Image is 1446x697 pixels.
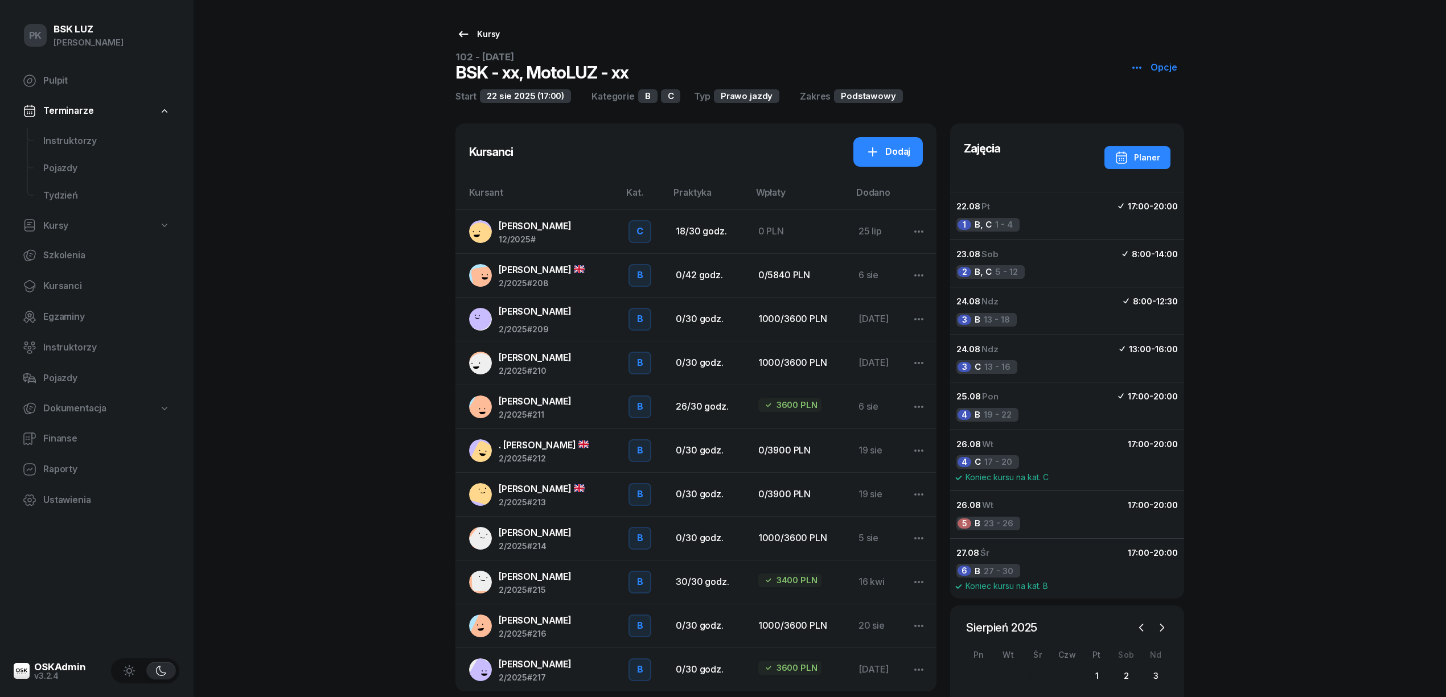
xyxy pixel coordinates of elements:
div: 2/2025 [499,455,589,463]
div: 2/2025 [499,411,572,419]
button: 27.08Śr17:00-20:006B27 - 30Koniec kursu na kat. B [950,538,1185,600]
span: Kursanci [43,279,170,294]
div: Pt [1082,650,1112,659]
div: Pn [964,650,993,659]
span: 22 sie 2025 (17:00) [487,89,564,104]
span: Terminarze [43,104,93,118]
span: #214 [527,541,546,551]
button: 26.08Wt17:00-20:004C17 - 20Koniec kursu na kat. C [950,430,1185,491]
span: 24.08 [956,296,980,307]
span: 17:00 [1128,500,1149,510]
div: B [632,660,648,679]
div: - [1128,199,1178,214]
a: Raporty [14,456,179,483]
span: Ndz [981,344,999,354]
div: 2/2025 [499,367,572,375]
td: 0/30 godz. [667,472,749,516]
span: B [975,312,980,327]
span: [PERSON_NAME] [499,614,572,626]
div: 4 [958,457,971,467]
button: 26.08Wt17:00-20:005B23 - 26 [950,490,1185,538]
button: 24.08Ndz13:00-16:003C13 - 16 [950,335,1185,382]
div: 19 sie [858,487,896,502]
span: 26.08 [956,500,981,510]
a: [PERSON_NAME]2/2025#215 [469,570,610,595]
a: [PERSON_NAME]2/2025#210 [469,350,610,376]
span: 8:00 [1133,296,1152,307]
div: 2/2025 [499,325,572,333]
div: 30 [1027,671,1037,680]
span: 17:00 [1128,391,1149,402]
div: 2/2025 [499,279,585,287]
button: Planer [1104,146,1170,169]
div: B [632,485,648,504]
div: - [1128,546,1178,560]
div: BSK LUZ [54,24,124,34]
a: Dodaj [853,137,923,167]
button: B [628,658,651,681]
span: #213 [527,497,545,507]
div: 3600 PLN [758,661,822,675]
div: B [632,441,648,460]
td: 18/30 godz. [667,209,749,253]
div: 2/2025 [499,674,572,682]
button: B [628,483,651,506]
span: #217 [527,673,545,682]
span: 1000/3600 PLN [758,313,827,324]
span: Kursy [43,218,68,233]
td: 0/30 godz. [667,516,749,560]
span: B [975,516,980,531]
button: 24.08Ndz8:00-12:303B13 - 18 [950,287,1185,335]
div: 6 sie [858,399,896,414]
div: 2 [958,267,971,277]
a: [PERSON_NAME]2/2025#209 [469,304,610,333]
button: C [628,220,651,243]
div: 3 [1147,667,1165,685]
div: 28 [968,671,978,680]
div: Opcje [1130,60,1177,75]
div: Kategorie [591,89,635,103]
a: Tydzień [34,182,179,209]
span: 17:00 [1128,547,1149,558]
a: Finanse [14,425,179,452]
span: Wt [982,439,993,449]
span: #209 [527,324,548,334]
a: [PERSON_NAME]2/2025#216 [469,613,610,638]
span: [PERSON_NAME] [499,483,585,494]
div: - [1133,294,1178,309]
td: 30/30 godz. [667,560,749,604]
div: Zakres [800,89,831,103]
td: 26/30 godz. [667,385,749,428]
span: #215 [527,585,545,595]
th: Praktyka [667,185,749,209]
span: Śr [980,547,989,558]
a: Kursy [14,213,179,239]
div: 1 [958,220,971,230]
span: 27.08 [956,547,979,558]
div: OSKAdmin [34,662,86,672]
span: B, C [975,217,992,232]
a: Ustawienia [14,486,179,514]
div: 2/2025 [499,586,572,594]
span: [PERSON_NAME] [499,306,572,317]
div: 13 - 16 [956,360,1017,374]
div: Podstawowy [834,89,902,103]
span: Pon [982,391,999,402]
span: 0/3900 PLN [758,488,811,500]
span: Szkolenia [43,248,170,263]
span: [PERSON_NAME] [499,220,572,232]
button: B [628,352,651,374]
div: B [632,397,648,416]
th: Wpłaty [749,185,849,209]
span: Sierpień 2025 [962,618,1042,637]
th: Kursant [455,185,619,209]
div: Planer [1115,151,1160,164]
span: Koniec kursu na kat. C [966,473,1049,481]
div: 19 - 22 [956,408,1018,422]
span: [PERSON_NAME] [499,264,585,275]
button: B [628,395,651,418]
td: 0/30 godz. [667,647,749,691]
div: - [1128,437,1178,452]
span: Dokumentacja [43,401,106,416]
button: B [628,264,651,287]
